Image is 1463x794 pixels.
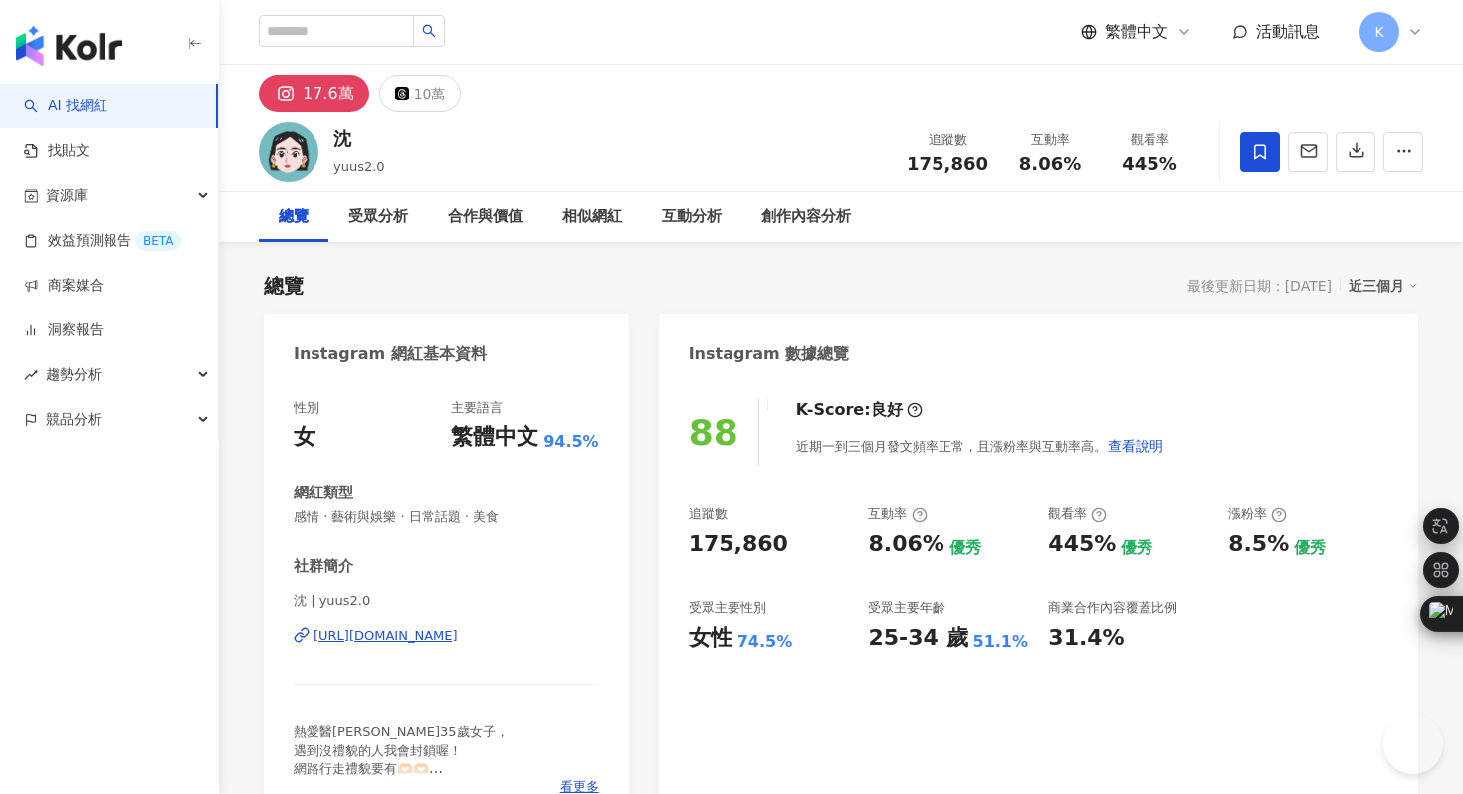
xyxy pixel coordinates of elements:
[1108,438,1163,454] span: 查看說明
[279,205,309,229] div: 總覽
[46,173,88,218] span: 資源庫
[1048,505,1107,523] div: 觀看率
[868,529,943,560] div: 8.06%
[689,343,850,365] div: Instagram 數據總覽
[1256,22,1320,41] span: 活動訊息
[294,508,599,526] span: 感情 · 藝術與娛樂 · 日常話題 · 美食
[1048,599,1177,617] div: 商業合作內容覆蓋比例
[451,399,503,417] div: 主要語言
[761,205,851,229] div: 創作內容分析
[1019,154,1081,174] span: 8.06%
[294,592,599,610] span: 沈 | yuus2.0
[1121,537,1152,559] div: 優秀
[294,627,599,645] a: [URL][DOMAIN_NAME]
[868,623,967,654] div: 25-34 歲
[1228,529,1289,560] div: 8.5%
[24,276,104,296] a: 商案媒合
[294,422,315,453] div: 女
[868,505,927,523] div: 互動率
[348,205,408,229] div: 受眾分析
[543,431,599,453] span: 94.5%
[1349,273,1418,298] div: 近三個月
[1048,529,1116,560] div: 445%
[294,399,319,417] div: 性別
[379,75,462,112] button: 10萬
[1374,21,1383,43] span: K
[24,97,107,116] a: searchAI 找網紅
[448,205,522,229] div: 合作與價值
[1107,426,1164,466] button: 查看說明
[24,141,90,161] a: 找貼文
[1112,130,1187,150] div: 觀看率
[662,205,722,229] div: 互動分析
[294,556,353,577] div: 社群簡介
[1012,130,1088,150] div: 互動率
[796,399,923,421] div: K-Score :
[1122,154,1177,174] span: 445%
[949,537,981,559] div: 優秀
[689,412,738,453] div: 88
[689,599,766,617] div: 受眾主要性別
[259,122,318,182] img: KOL Avatar
[737,631,793,653] div: 74.5%
[868,599,945,617] div: 受眾主要年齡
[1187,278,1332,294] div: 最後更新日期：[DATE]
[313,627,458,645] div: [URL][DOMAIN_NAME]
[907,130,988,150] div: 追蹤數
[1383,714,1443,774] iframe: Help Scout Beacon - Open
[562,205,622,229] div: 相似網紅
[973,631,1029,653] div: 51.1%
[24,320,104,340] a: 洞察報告
[259,75,369,112] button: 17.6萬
[333,159,385,174] span: yuus2.0
[303,80,354,107] div: 17.6萬
[1105,21,1168,43] span: 繁體中文
[333,126,385,151] div: 沈
[16,26,122,66] img: logo
[689,623,732,654] div: 女性
[796,426,1164,466] div: 近期一到三個月發文頻率正常，且漲粉率與互動率高。
[689,505,728,523] div: 追蹤數
[414,80,446,107] div: 10萬
[24,231,181,251] a: 效益預測報告BETA
[1294,537,1326,559] div: 優秀
[46,352,102,397] span: 趨勢分析
[294,483,353,503] div: 網紅類型
[871,399,903,421] div: 良好
[1048,623,1124,654] div: 31.4%
[451,422,538,453] div: 繁體中文
[1228,505,1287,523] div: 漲粉率
[294,343,487,365] div: Instagram 網紅基本資料
[907,153,988,174] span: 175,860
[46,397,102,442] span: 競品分析
[264,272,304,299] div: 總覽
[689,529,788,560] div: 175,860
[24,368,38,382] span: rise
[422,24,436,38] span: search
